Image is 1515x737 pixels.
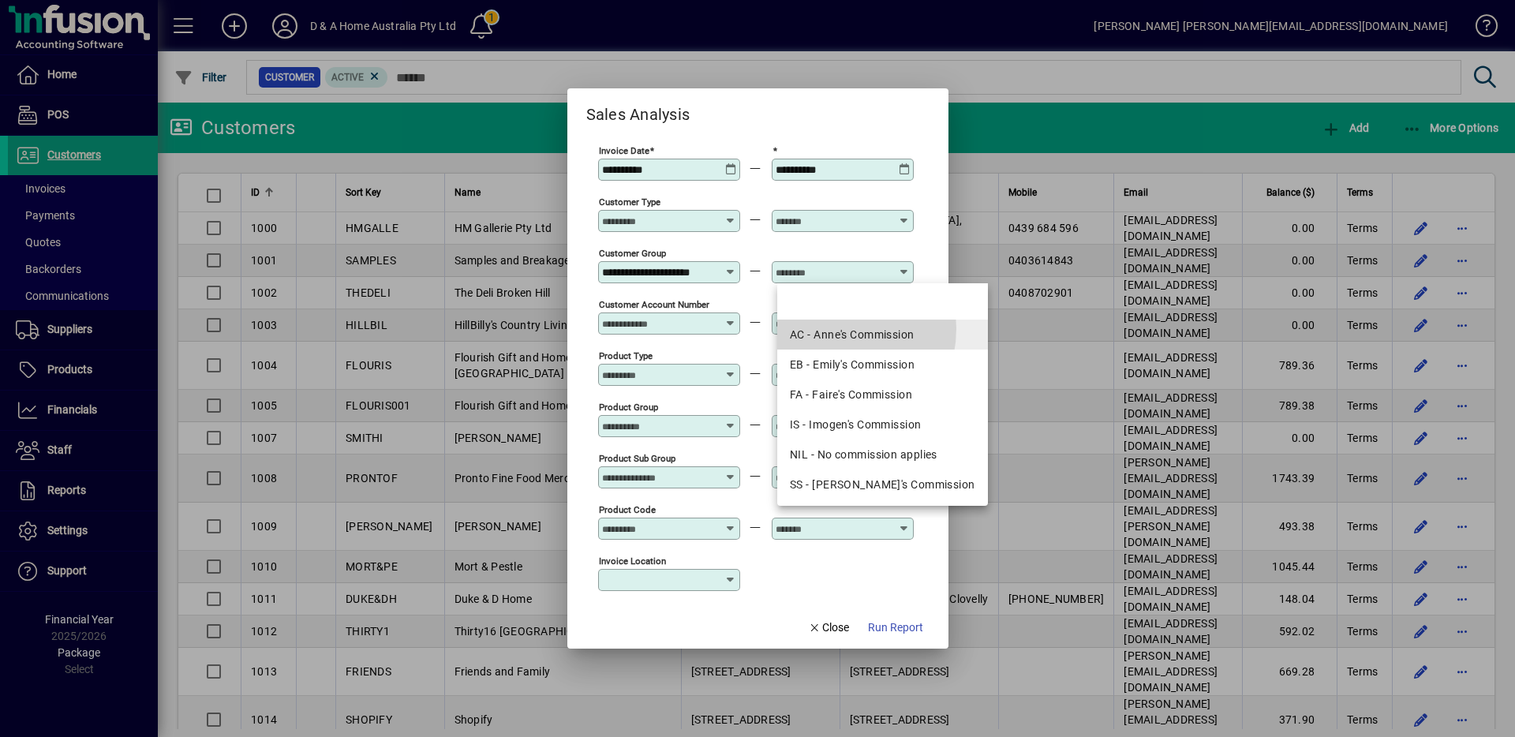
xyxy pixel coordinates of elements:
mat-label: Customer Type [599,196,660,208]
div: AC - Anne's Commission [790,327,975,343]
mat-label: Customer Group [599,248,666,259]
span: Close [808,619,849,636]
span: Run Report [868,619,923,636]
mat-option: FA - Faire's Commission [777,380,988,410]
mat-label: Invoice Date [599,145,649,156]
button: Run Report [862,614,930,642]
mat-label: Invoice location [599,556,666,567]
mat-option: IS - Imogen's Commission [777,410,988,440]
mat-label: Product Type [599,350,653,361]
div: EB - Emily's Commission [790,357,975,373]
mat-label: Product Code [599,504,656,515]
mat-option: SS - Stephanie's Commission [777,470,988,499]
mat-option: NIL - No commission applies [777,440,988,470]
mat-option: AC - Anne's Commission [777,320,988,350]
mat-label: Product Group [599,402,658,413]
button: Close [802,614,855,642]
div: NIL - No commission applies [790,447,975,463]
div: FA - Faire's Commission [790,387,975,403]
h2: Sales Analysis [567,88,709,127]
mat-label: Product Sub Group [599,453,675,464]
div: IS - Imogen's Commission [790,417,975,433]
mat-label: Customer Account Number [599,299,709,310]
div: SS - [PERSON_NAME]'s Commission [790,477,975,493]
mat-option: EB - Emily's Commission [777,350,988,380]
